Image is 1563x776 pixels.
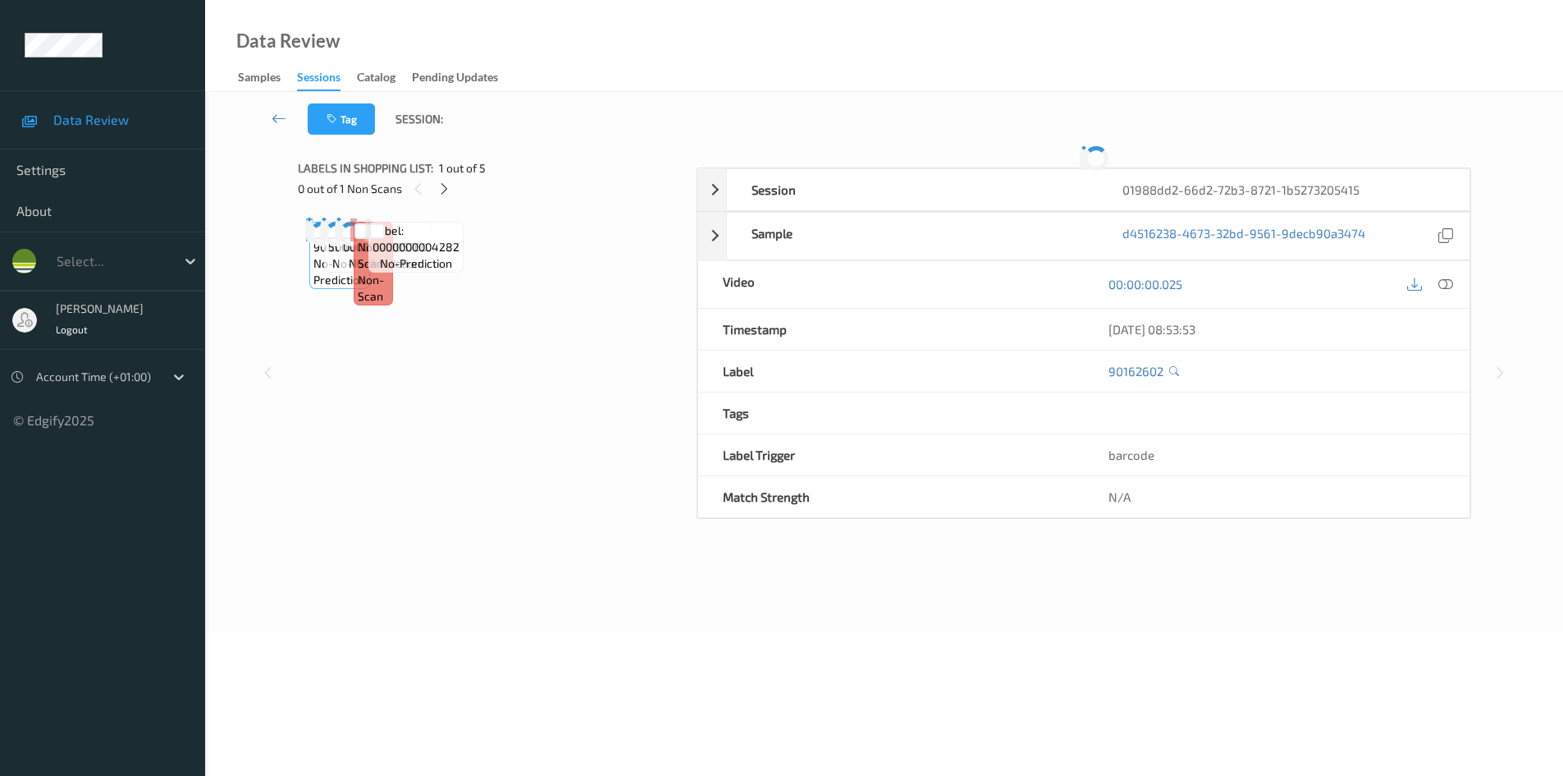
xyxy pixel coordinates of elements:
span: no-prediction [313,255,366,288]
a: d4516238-4673-32bd-9561-9decb90a3474 [1122,225,1365,247]
div: Sampled4516238-4673-32bd-9561-9decb90a3474 [697,212,1470,260]
a: 90162602 [1108,363,1163,379]
span: non-scan [358,272,389,305]
div: Timestamp [698,309,1084,350]
a: Catalog [357,67,412,90]
div: Catalog [357,69,395,90]
a: Sessions [297,67,357,91]
div: barcode [1084,434,1469,475]
div: Tags [698,393,1084,434]
div: 01988dd2-66d2-72b3-8721-1b5273205415 [1098,169,1469,210]
div: Pending Updates [412,69,498,90]
span: Session: [395,111,443,127]
span: Labels in shopping list: [298,160,433,177]
a: Pending Updates [412,67,514,90]
div: Session01988dd2-66d2-72b3-8721-1b5273205415 [697,168,1470,211]
span: no-prediction [349,255,421,272]
a: 00:00:00.025 [1108,276,1182,292]
div: Video [698,261,1084,308]
div: Match Strength [698,476,1084,517]
span: no-prediction [380,255,452,272]
a: Samples [238,67,297,90]
div: Session [727,169,1098,210]
span: no-prediction [332,255,404,272]
div: Sample [727,213,1098,259]
span: Label: Non-Scan [358,223,389,272]
div: Sessions [297,69,340,91]
span: 1 out of 5 [439,160,486,177]
div: N/A [1084,476,1469,517]
button: Tag [308,103,375,135]
div: Data Review [236,33,340,49]
div: Samples [238,69,281,90]
div: 0 out of 1 Non Scans [298,178,685,199]
div: Label Trigger [698,434,1084,475]
span: Label: 0000000004282 [372,223,459,255]
div: [DATE] 08:53:53 [1108,321,1445,337]
div: Label [698,351,1084,392]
